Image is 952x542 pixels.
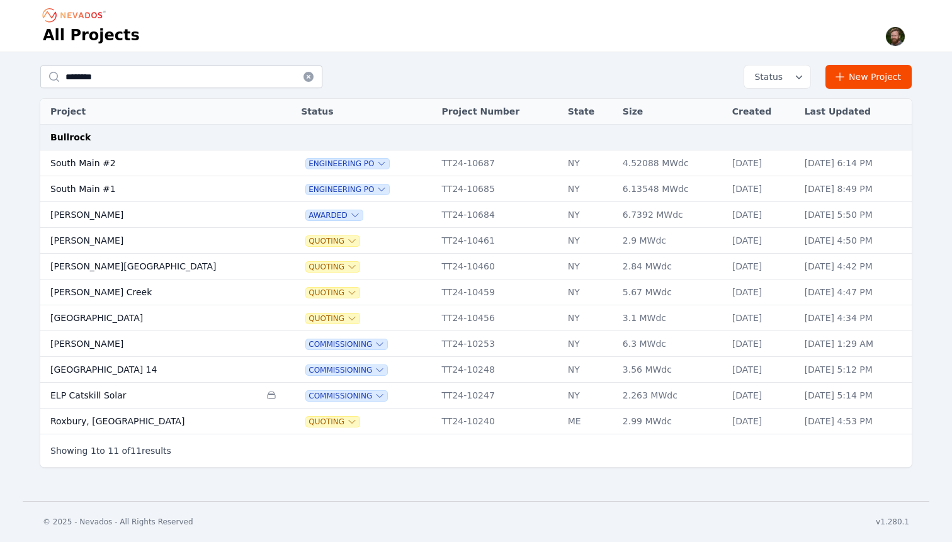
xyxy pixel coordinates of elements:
th: Status [295,99,435,125]
th: State [562,99,616,125]
button: Commissioning [306,391,387,401]
th: Last Updated [798,99,912,125]
span: Engineering PO [306,159,389,169]
td: TT24-10461 [436,228,562,254]
td: 6.3 MWdc [616,331,726,357]
td: [DATE] 5:12 PM [798,357,912,383]
tr: Roxbury, [GEOGRAPHIC_DATA]QuotingTT24-10240ME2.99 MWdc[DATE][DATE] 4:53 PM [40,409,912,434]
td: [DATE] 1:29 AM [798,331,912,357]
td: TT24-10247 [436,383,562,409]
td: [DATE] [726,409,798,434]
button: Commissioning [306,365,387,375]
td: 2.84 MWdc [616,254,726,279]
td: 2.263 MWdc [616,383,726,409]
td: TT24-10240 [436,409,562,434]
td: [PERSON_NAME] [40,331,260,357]
td: 3.56 MWdc [616,357,726,383]
td: [DATE] [726,357,798,383]
button: Quoting [306,236,360,246]
td: 2.9 MWdc [616,228,726,254]
td: ME [562,409,616,434]
h1: All Projects [43,25,140,45]
nav: Breadcrumb [43,5,110,25]
td: NY [562,357,616,383]
td: [DATE] [726,150,798,176]
tr: [PERSON_NAME]CommissioningTT24-10253NY6.3 MWdc[DATE][DATE] 1:29 AM [40,331,912,357]
td: NY [562,176,616,202]
button: Commissioning [306,339,387,349]
td: [DATE] [726,279,798,305]
td: NY [562,305,616,331]
td: TT24-10685 [436,176,562,202]
td: TT24-10456 [436,305,562,331]
td: [DATE] [726,331,798,357]
div: v1.280.1 [876,517,909,527]
td: TT24-10253 [436,331,562,357]
tr: [GEOGRAPHIC_DATA]QuotingTT24-10456NY3.1 MWdc[DATE][DATE] 4:34 PM [40,305,912,331]
p: Showing to of results [50,444,171,457]
tr: [PERSON_NAME][GEOGRAPHIC_DATA]QuotingTT24-10460NY2.84 MWdc[DATE][DATE] 4:42 PM [40,254,912,279]
td: [DATE] 4:34 PM [798,305,912,331]
td: NY [562,331,616,357]
th: Created [726,99,798,125]
th: Project Number [436,99,562,125]
td: [DATE] 4:50 PM [798,228,912,254]
td: [DATE] [726,254,798,279]
button: Quoting [306,313,360,324]
td: 4.52088 MWdc [616,150,726,176]
button: Quoting [306,417,360,427]
button: Quoting [306,288,360,298]
tr: South Main #2Engineering POTT24-10687NY4.52088 MWdc[DATE][DATE] 6:14 PM [40,150,912,176]
tr: [GEOGRAPHIC_DATA] 14CommissioningTT24-10248NY3.56 MWdc[DATE][DATE] 5:12 PM [40,357,912,383]
td: South Main #1 [40,176,260,202]
td: TT24-10460 [436,254,562,279]
td: 3.1 MWdc [616,305,726,331]
td: [DATE] [726,228,798,254]
td: NY [562,254,616,279]
button: Engineering PO [306,184,389,195]
td: NY [562,279,616,305]
td: [PERSON_NAME] Creek [40,279,260,305]
tr: [PERSON_NAME]AwardedTT24-10684NY6.7392 MWdc[DATE][DATE] 5:50 PM [40,202,912,228]
td: [DATE] 5:50 PM [798,202,912,228]
tr: ELP Catskill SolarCommissioningTT24-10247NY2.263 MWdc[DATE][DATE] 5:14 PM [40,383,912,409]
td: [DATE] 5:14 PM [798,383,912,409]
a: New Project [825,65,912,89]
button: Quoting [306,262,360,272]
td: [DATE] 4:42 PM [798,254,912,279]
td: TT24-10459 [436,279,562,305]
td: [PERSON_NAME] [40,202,260,228]
td: TT24-10248 [436,357,562,383]
td: [GEOGRAPHIC_DATA] 14 [40,357,260,383]
button: Awarded [306,210,362,220]
td: 5.67 MWdc [616,279,726,305]
td: NY [562,383,616,409]
td: 6.13548 MWdc [616,176,726,202]
div: © 2025 - Nevados - All Rights Reserved [43,517,193,527]
img: Sam Prest [885,26,905,47]
button: Status [744,65,810,88]
th: Project [40,99,260,125]
td: [DATE] [726,383,798,409]
tr: [PERSON_NAME] CreekQuotingTT24-10459NY5.67 MWdc[DATE][DATE] 4:47 PM [40,279,912,305]
td: [DATE] 4:47 PM [798,279,912,305]
td: Bullrock [40,125,912,150]
span: 11 [108,446,119,456]
tr: South Main #1Engineering POTT24-10685NY6.13548 MWdc[DATE][DATE] 8:49 PM [40,176,912,202]
td: TT24-10684 [436,202,562,228]
td: [PERSON_NAME] [40,228,260,254]
td: 2.99 MWdc [616,409,726,434]
td: [DATE] [726,202,798,228]
span: Status [749,71,783,83]
tr: [PERSON_NAME]QuotingTT24-10461NY2.9 MWdc[DATE][DATE] 4:50 PM [40,228,912,254]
